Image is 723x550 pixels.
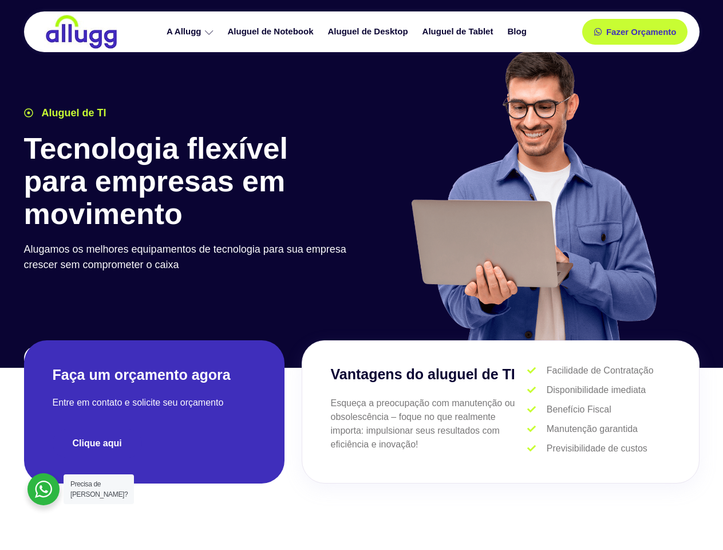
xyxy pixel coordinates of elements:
[331,364,528,386] h3: Vantagens do aluguel de TI
[606,27,677,36] span: Fazer Orçamento
[322,22,417,42] a: Aluguel de Desktop
[544,383,646,397] span: Disponibilidade imediata
[53,429,142,458] a: Clique aqui
[73,439,122,448] span: Clique aqui
[582,19,688,45] a: Fazer Orçamento
[24,242,356,273] p: Alugamos os melhores equipamentos de tecnologia para sua empresa crescer sem comprometer o caixa
[44,14,118,49] img: locação de TI é Allugg
[53,366,256,384] h2: Faça um orçamento agora
[24,132,356,231] h1: Tecnologia flexível para empresas em movimento
[222,22,322,42] a: Aluguel de Notebook
[161,22,222,42] a: A Allugg
[544,403,611,417] span: Benefício Fiscal
[70,480,128,498] span: Precisa de [PERSON_NAME]?
[53,396,256,410] p: Entre em contato e solicite seu orçamento
[407,48,659,340] img: aluguel de ti para startups
[544,364,654,378] span: Facilidade de Contratação
[501,22,535,42] a: Blog
[39,105,106,121] span: Aluguel de TI
[331,396,528,451] p: Esqueça a preocupação com manutenção ou obsolescência – foque no que realmente importa: impulsion...
[517,403,723,550] iframe: Chat Widget
[417,22,502,42] a: Aluguel de Tablet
